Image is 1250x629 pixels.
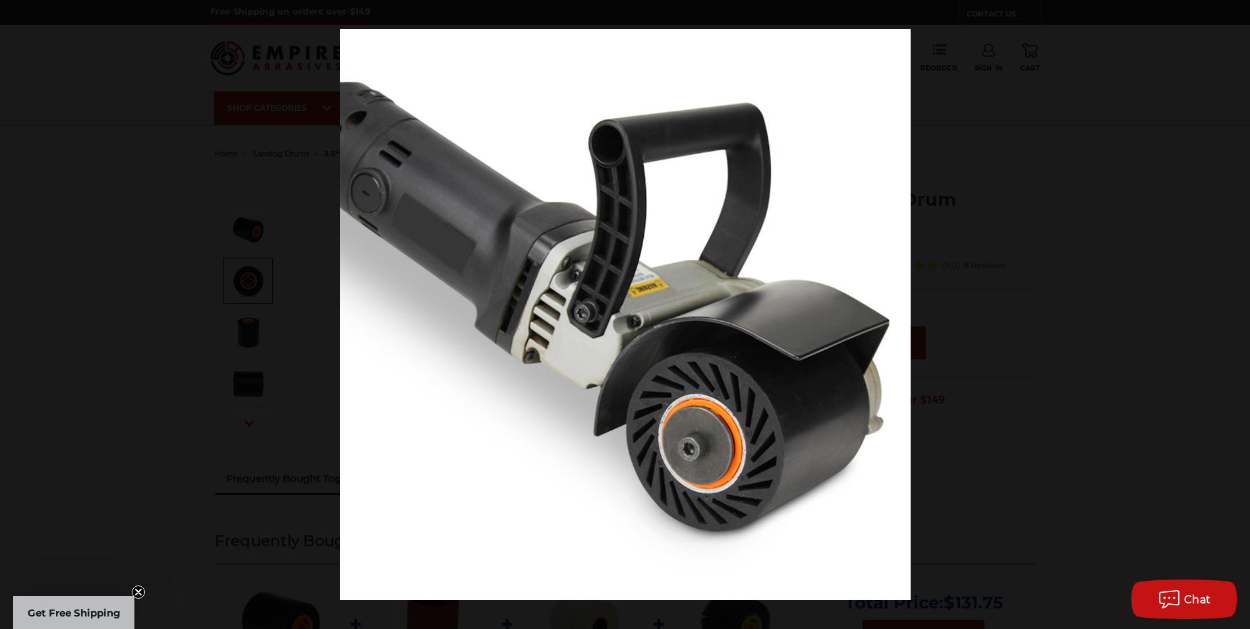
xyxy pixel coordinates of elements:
img: IMG_6261__02627.1582672241.jpg [340,29,911,600]
div: Get Free ShippingClose teaser [13,596,134,629]
button: Close teaser [132,585,145,599]
span: Chat [1184,593,1211,606]
button: Chat [1131,580,1237,619]
span: Get Free Shipping [28,607,121,619]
